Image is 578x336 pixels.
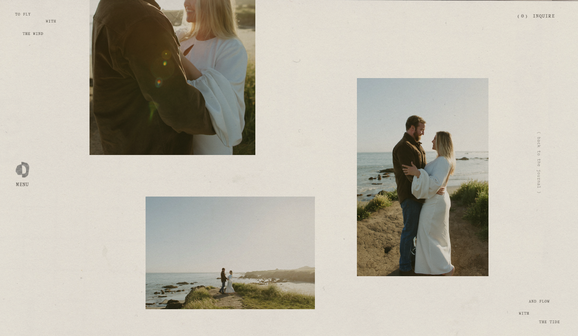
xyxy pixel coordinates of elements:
[518,14,527,19] a: 0 items in cart
[533,10,555,23] a: Inquire
[518,14,519,18] span: (
[536,132,542,195] a: ( back to the journal )
[526,14,527,18] span: )
[521,14,524,18] span: 0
